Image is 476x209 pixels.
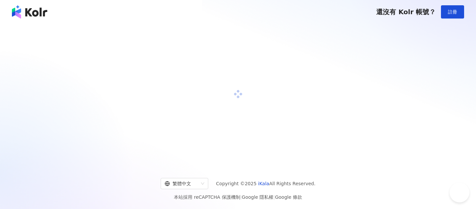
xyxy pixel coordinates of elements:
[448,9,457,15] span: 註冊
[258,181,269,186] a: iKala
[216,180,316,188] span: Copyright © 2025 All Rights Reserved.
[240,194,242,200] span: |
[174,193,302,201] span: 本站採用 reCAPTCHA 保護機制
[273,194,275,200] span: |
[275,194,302,200] a: Google 條款
[441,5,464,18] button: 註冊
[242,194,273,200] a: Google 隱私權
[12,5,47,18] img: logo
[376,8,436,16] span: 還沒有 Kolr 帳號？
[450,183,469,202] iframe: Help Scout Beacon - Open
[165,178,198,189] div: 繁體中文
